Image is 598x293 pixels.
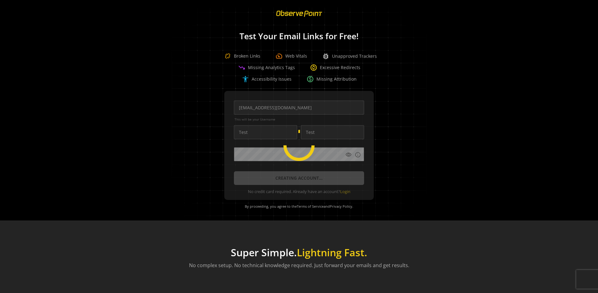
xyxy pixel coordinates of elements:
[189,247,409,258] h1: Super Simple.
[242,75,249,83] span: accessibility
[297,246,367,259] span: Lightning Fast.
[330,204,352,209] a: Privacy Policy
[242,75,292,83] div: Accessibility Issues
[322,52,330,60] span: bug_report
[221,50,234,62] img: Broken Link
[310,64,317,71] span: change_circle
[189,262,409,269] p: No complex setup. No technical knowledge required. Just forward your emails and get results.
[272,14,326,20] a: ObservePoint Homepage
[306,75,357,83] div: Missing Attribution
[322,52,377,60] div: Unapproved Trackers
[232,200,366,213] div: By proceeding, you agree to the and .
[162,32,436,41] h1: Test Your Email Links for Free!
[238,64,245,71] span: trending_down
[310,64,360,71] div: Excessive Redirects
[275,52,307,60] div: Web Vitals
[238,64,295,71] div: Missing Analytics Tags
[297,204,324,209] a: Terms of Service
[306,75,314,83] span: paid
[275,52,283,60] span: speed
[221,50,260,62] div: Broken Links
